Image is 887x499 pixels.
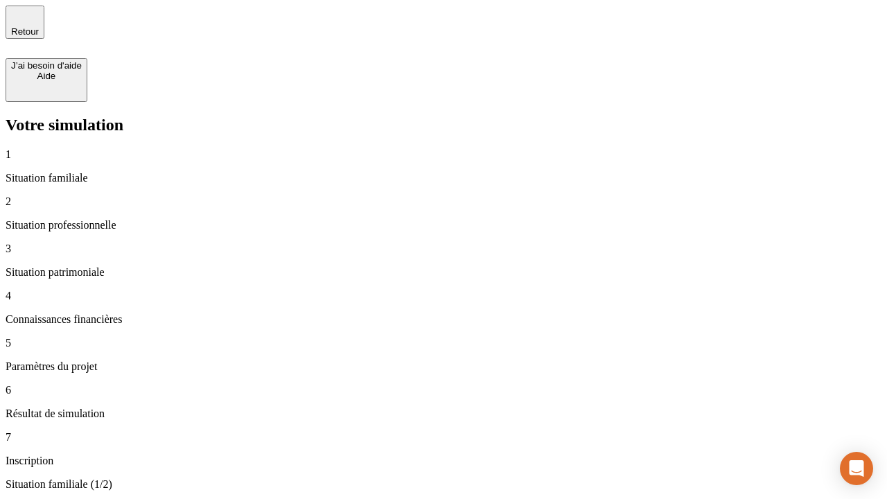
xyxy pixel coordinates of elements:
[11,26,39,37] span: Retour
[6,478,881,491] p: Situation familiale (1/2)
[6,360,881,373] p: Paramètres du projet
[6,219,881,231] p: Situation professionnelle
[11,71,82,81] div: Aide
[6,313,881,326] p: Connaissances financières
[6,195,881,208] p: 2
[6,290,881,302] p: 4
[11,60,82,71] div: J’ai besoin d'aide
[6,431,881,444] p: 7
[6,408,881,420] p: Résultat de simulation
[6,58,87,102] button: J’ai besoin d'aideAide
[6,6,44,39] button: Retour
[6,455,881,467] p: Inscription
[6,148,881,161] p: 1
[6,337,881,349] p: 5
[6,116,881,134] h2: Votre simulation
[6,243,881,255] p: 3
[840,452,873,485] div: Open Intercom Messenger
[6,266,881,279] p: Situation patrimoniale
[6,172,881,184] p: Situation familiale
[6,384,881,396] p: 6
